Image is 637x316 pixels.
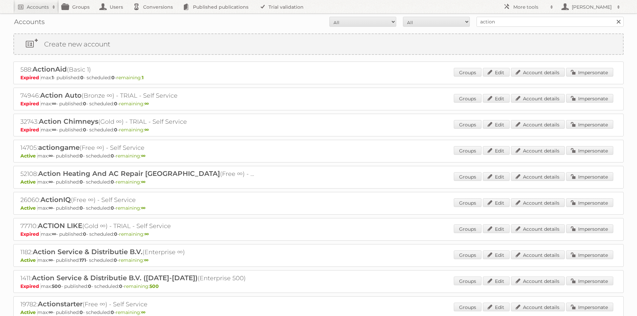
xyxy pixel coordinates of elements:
span: remaining: [116,309,145,315]
span: Action Service & Distributie B.V. [33,248,142,256]
h2: 1182: (Enterprise ∞) [20,248,254,256]
a: Impersonate [566,277,613,285]
a: Groups [454,303,482,311]
span: remaining: [119,101,149,107]
a: Groups [454,146,482,155]
h2: [PERSON_NAME] [570,4,614,10]
p: max: - published: - scheduled: - [20,127,617,133]
a: Impersonate [566,172,613,181]
strong: 0 [114,101,117,107]
a: Edit [483,198,510,207]
strong: ∞ [48,205,53,211]
a: Account details [511,277,565,285]
span: Active [20,153,37,159]
strong: 0 [83,101,86,107]
span: remaining: [119,231,149,237]
strong: ∞ [141,179,145,185]
a: Edit [483,303,510,311]
span: actiongame [38,143,80,151]
span: remaining: [116,205,145,211]
span: ActionAid [32,65,67,73]
strong: 0 [80,205,83,211]
strong: 0 [80,309,83,315]
a: Edit [483,68,510,77]
h2: 19782: (Free ∞) - Self Service [20,300,254,309]
a: Groups [454,172,482,181]
a: Edit [483,94,510,103]
strong: 0 [111,75,115,81]
span: remaining: [116,153,145,159]
strong: 500 [149,283,159,289]
strong: 1 [52,75,54,81]
span: remaining: [124,283,159,289]
strong: ∞ [48,309,53,315]
a: Account details [511,172,565,181]
p: max: - published: - scheduled: - [20,101,617,107]
a: Groups [454,94,482,103]
strong: ∞ [141,205,145,211]
a: Groups [454,250,482,259]
strong: 0 [83,231,86,237]
h2: 1411: (Enterprise 500) [20,274,254,283]
strong: ∞ [141,153,145,159]
span: Active [20,205,37,211]
a: Edit [483,250,510,259]
strong: 0 [111,179,114,185]
strong: ∞ [52,127,56,133]
strong: ∞ [48,179,53,185]
strong: 0 [114,257,117,263]
span: remaining: [119,257,148,263]
a: Create new account [14,34,623,54]
span: Active [20,179,37,185]
h2: 26060: (Free ∞) - Self Service [20,196,254,204]
p: max: - published: - scheduled: - [20,179,617,185]
span: Actionstarter [38,300,83,308]
strong: 0 [111,153,114,159]
a: Edit [483,172,510,181]
h2: 77710: (Gold ∞) - TRIAL - Self Service [20,222,254,230]
strong: 0 [83,127,86,133]
strong: ∞ [48,257,53,263]
a: Groups [454,277,482,285]
a: Account details [511,303,565,311]
h2: 32743: (Gold ∞) - TRIAL - Self Service [20,117,254,126]
strong: 1 [142,75,143,81]
a: Impersonate [566,250,613,259]
span: remaining: [119,127,149,133]
span: Action Heating And AC Repair [GEOGRAPHIC_DATA] [38,170,220,178]
a: Impersonate [566,94,613,103]
span: Expired [20,283,41,289]
a: Groups [454,198,482,207]
p: max: - published: - scheduled: - [20,283,617,289]
span: Action Auto [40,91,82,99]
strong: ∞ [48,153,53,159]
strong: ∞ [144,127,149,133]
a: Impersonate [566,120,613,129]
a: Account details [511,250,565,259]
h2: More tools [513,4,547,10]
span: remaining: [116,75,143,81]
strong: ∞ [144,257,148,263]
strong: 0 [80,75,84,81]
p: max: - published: - scheduled: - [20,205,617,211]
a: Account details [511,198,565,207]
strong: 171 [80,257,86,263]
span: remaining: [116,179,145,185]
p: max: - published: - scheduled: - [20,75,617,81]
strong: ∞ [144,231,149,237]
h2: 52108: (Free ∞) - Self Service [20,170,254,178]
p: max: - published: - scheduled: - [20,231,617,237]
a: Account details [511,68,565,77]
a: Impersonate [566,198,613,207]
a: Account details [511,94,565,103]
a: Account details [511,120,565,129]
span: Expired [20,231,41,237]
strong: ∞ [141,309,145,315]
a: Impersonate [566,68,613,77]
h2: 74946: (Bronze ∞) - TRIAL - Self Service [20,91,254,100]
strong: 0 [119,283,122,289]
span: Expired [20,127,41,133]
p: max: - published: - scheduled: - [20,153,617,159]
strong: 0 [80,179,83,185]
a: Edit [483,277,510,285]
